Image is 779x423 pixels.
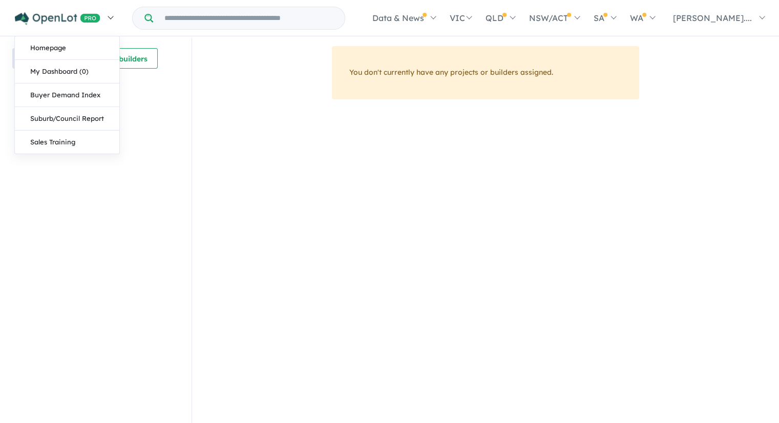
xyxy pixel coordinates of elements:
a: Buyer Demand Index [15,83,119,107]
a: My Dashboard (0) [15,60,119,83]
span: [PERSON_NAME].... [673,13,752,23]
img: Openlot PRO Logo White [15,12,100,25]
a: Sales Training [15,131,119,154]
a: Homepage [15,36,119,60]
div: You don't currently have any projects or builders assigned. [332,46,639,99]
a: Suburb/Council Report [15,107,119,131]
input: Try estate name, suburb, builder or developer [155,7,343,29]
